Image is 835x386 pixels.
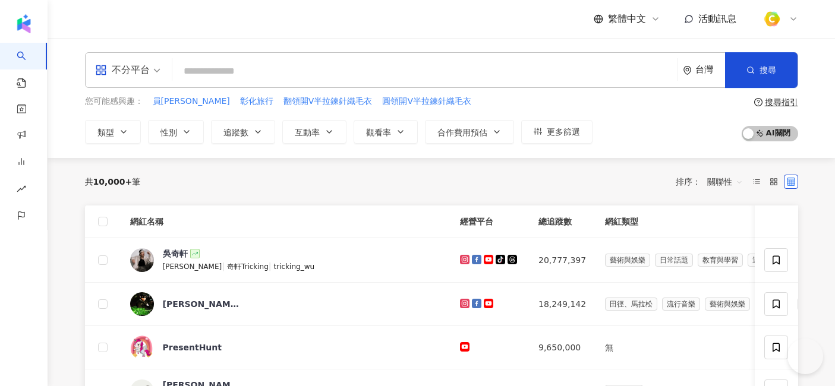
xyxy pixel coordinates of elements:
span: 觀看率 [366,128,391,137]
span: 您可能感興趣： [85,96,143,107]
span: 流行音樂 [662,298,700,311]
span: 日常話題 [655,254,693,267]
span: 追蹤數 [223,128,248,137]
span: 彰化旅行 [240,96,273,107]
button: 翻領開V半拉鍊針織毛衣 [283,95,373,108]
span: 翻領開V半拉鍊針織毛衣 [283,96,373,107]
span: 類型 [97,128,114,137]
img: KOL Avatar [130,248,154,272]
div: 台灣 [695,65,725,75]
td: 9,650,000 [529,326,595,369]
th: 總追蹤數 [529,205,595,238]
a: KOL Avatar[PERSON_NAME] [PERSON_NAME] [130,292,442,316]
a: KOL AvatarPresentHunt [130,336,442,359]
img: KOL Avatar [130,336,154,359]
span: 互動率 [295,128,320,137]
div: 吳奇軒 [163,248,188,260]
a: KOL Avatar吳奇軒[PERSON_NAME]|奇軒Tricking|tricking_wu [130,248,442,273]
span: 藝術與娛樂 [605,254,650,267]
button: 觀看率 [354,120,418,144]
span: 關聯性 [707,172,743,191]
span: | [222,261,227,271]
img: %E6%96%B9%E5%BD%A2%E7%B4%94.png [761,8,783,30]
span: 奇軒Tricking [227,262,269,271]
img: KOL Avatar [130,292,154,316]
span: 運動 [748,254,771,267]
button: 更多篩選 [521,120,593,144]
iframe: Help Scout Beacon - Open [787,338,823,374]
td: 20,777,397 [529,238,595,283]
span: 性別 [160,128,177,137]
button: 性別 [148,120,204,144]
button: 彰化旅行 [240,95,274,108]
div: 不分平台 [95,61,150,80]
button: 互動率 [282,120,346,144]
span: 員[PERSON_NAME] [153,96,230,107]
div: [PERSON_NAME] [PERSON_NAME] [163,298,240,310]
span: 10,000+ [93,177,133,186]
button: 追蹤數 [211,120,275,144]
button: 類型 [85,120,141,144]
div: 共 筆 [85,177,141,186]
span: 合作費用預估 [437,128,487,137]
span: environment [683,66,692,75]
span: 田徑、馬拉松 [605,298,657,311]
span: 藝術與娛樂 [705,298,750,311]
span: 搜尋 [760,65,776,75]
div: 搜尋指引 [765,97,798,107]
span: | [269,261,274,271]
button: 搜尋 [725,52,798,88]
div: 排序： [676,172,749,191]
span: 圓領開V半拉鍊針織毛衣 [382,96,471,107]
span: appstore [95,64,107,76]
a: search [17,43,40,89]
div: PresentHunt [163,341,222,353]
img: logo icon [14,14,33,33]
button: 合作費用預估 [425,120,514,144]
th: 網紅名稱 [121,205,451,238]
span: 更多篩選 [547,127,580,137]
button: 員[PERSON_NAME] [152,95,231,108]
span: question-circle [754,98,762,106]
span: [PERSON_NAME] [163,262,222,271]
button: 圓領開V半拉鍊針織毛衣 [382,95,472,108]
span: tricking_wu [274,262,315,271]
td: 18,249,142 [529,283,595,326]
th: 經營平台 [450,205,529,238]
span: rise [17,177,26,204]
span: 繁體中文 [608,12,646,26]
span: 活動訊息 [698,13,736,24]
span: 教育與學習 [698,254,743,267]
